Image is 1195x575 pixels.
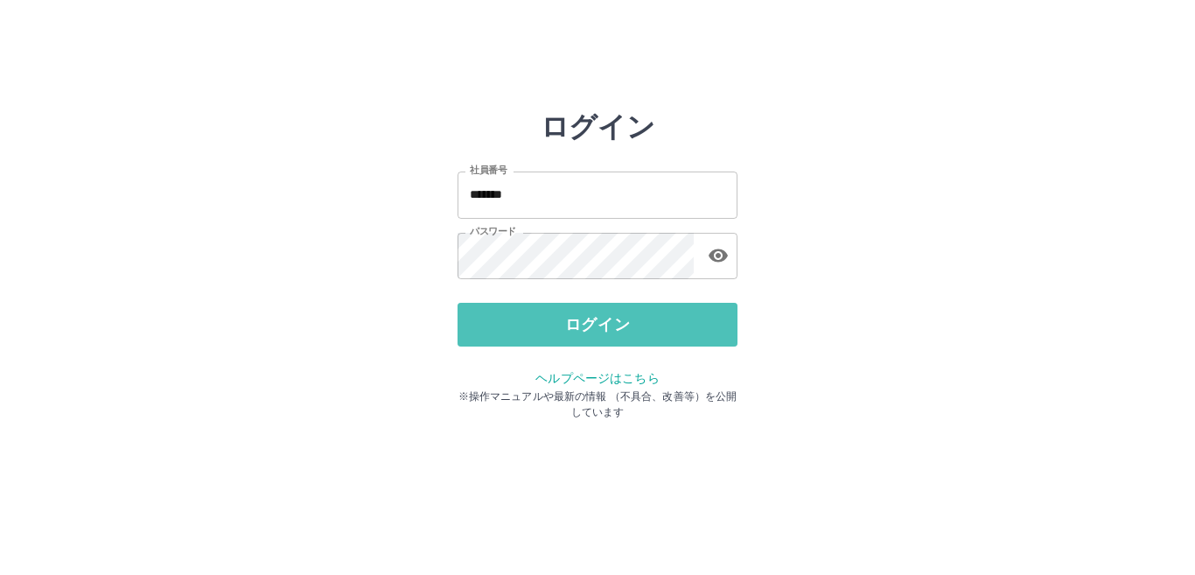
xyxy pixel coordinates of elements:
[458,389,737,420] p: ※操作マニュアルや最新の情報 （不具合、改善等）を公開しています
[470,225,516,238] label: パスワード
[458,303,737,347] button: ログイン
[541,110,655,144] h2: ログイン
[470,164,507,177] label: 社員番号
[535,371,659,385] a: ヘルプページはこちら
